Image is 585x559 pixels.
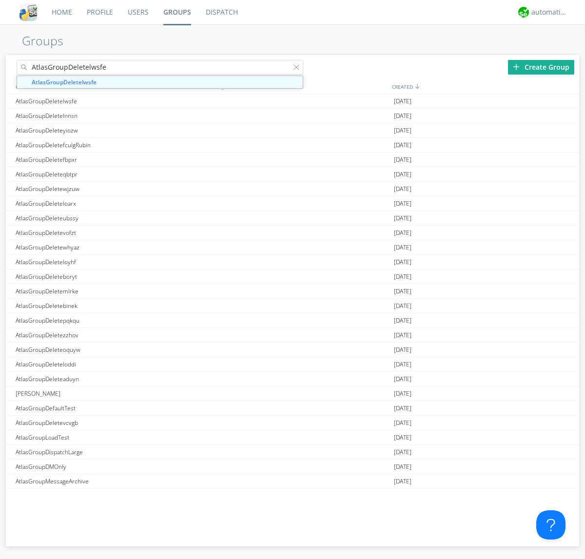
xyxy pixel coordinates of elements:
a: AtlasGroupDeletelnnsn[DATE] [6,109,579,123]
div: GROUPS [13,79,198,94]
span: [DATE] [394,240,411,255]
div: AtlasGroupDeletelnnsn [13,109,201,123]
span: [DATE] [394,299,411,313]
div: AtlasGroupDMOnly [13,460,201,474]
a: AtlasGroupDeleteloarx[DATE] [6,196,579,211]
span: [DATE] [394,372,411,386]
a: AtlasGroupDeletezzhov[DATE] [6,328,579,343]
a: [PERSON_NAME][DATE] [6,386,579,401]
span: [DATE] [394,386,411,401]
a: AtlasGroupDeletemwbwn[DATE] [6,489,579,503]
div: AtlasGroupDefaultTest [13,401,201,415]
span: [DATE] [394,153,411,167]
a: AtlasGroupDeletepqkqu[DATE] [6,313,579,328]
div: AtlasGroupLoadTest [13,430,201,444]
div: AtlasGroupDeletevcvgb [13,416,201,430]
a: AtlasGroupDeletevcvgb[DATE] [6,416,579,430]
div: AtlasGroupDeleteaduyn [13,372,201,386]
div: AtlasGroupDeletefbpxr [13,153,201,167]
span: [DATE] [394,284,411,299]
div: AtlasGroupDeletemwbwn [13,489,201,503]
a: AtlasGroupDeletefculgRubin[DATE] [6,138,579,153]
span: [DATE] [394,328,411,343]
span: [DATE] [394,109,411,123]
a: AtlasGroupLoadTest[DATE] [6,430,579,445]
a: AtlasGroupDeleteqbtpr[DATE] [6,167,579,182]
div: automation+atlas [531,7,568,17]
div: AtlasGroupDeletewhyaz [13,240,201,254]
div: AtlasGroupDeletevofzt [13,226,201,240]
a: AtlasGroupDeleteubssy[DATE] [6,211,579,226]
img: d2d01cd9b4174d08988066c6d424eccd [518,7,529,18]
div: AtlasGroupDeletelwsfe [13,94,201,108]
img: cddb5a64eb264b2086981ab96f4c1ba7 [19,3,37,21]
span: [DATE] [394,167,411,182]
div: AtlasGroupDeleteloyhf [13,255,201,269]
div: AtlasGroupDispatchLarge [13,445,201,459]
img: plus.svg [513,63,520,70]
div: CREATED [390,79,579,94]
a: AtlasGroupDefaultTest[DATE] [6,401,579,416]
a: AtlasGroupDeletewjzuw[DATE] [6,182,579,196]
div: AtlasGroupDeletepqkqu [13,313,201,328]
a: AtlasGroupMessageArchive[DATE] [6,474,579,489]
div: Create Group [508,60,574,75]
span: [DATE] [394,445,411,460]
a: AtlasGroupDeleteloddi[DATE] [6,357,579,372]
span: [DATE] [394,226,411,240]
div: AtlasGroupDeleteubssy [13,211,201,225]
span: [DATE] [394,196,411,211]
span: [DATE] [394,138,411,153]
span: [DATE] [394,474,411,489]
a: AtlasGroupDeletebinek[DATE] [6,299,579,313]
span: [DATE] [394,270,411,284]
div: AtlasGroupDeleteloarx [13,196,201,211]
div: AtlasGroupDeletebinek [13,299,201,313]
span: [DATE] [394,357,411,372]
span: [DATE] [394,430,411,445]
span: [DATE] [394,313,411,328]
a: AtlasGroupDeletewhyaz[DATE] [6,240,579,255]
a: AtlasGroupDeletelwsfe[DATE] [6,94,579,109]
div: AtlasGroupDeletefculgRubin [13,138,201,152]
span: [DATE] [394,94,411,109]
span: [DATE] [394,182,411,196]
a: AtlasGroupDeleteloyhf[DATE] [6,255,579,270]
span: [DATE] [394,401,411,416]
div: AtlasGroupDeleteloddi [13,357,201,371]
strong: AtlasGroupDeletelwsfe [32,78,97,86]
span: [DATE] [394,460,411,474]
a: AtlasGroupDeleteaduyn[DATE] [6,372,579,386]
input: Search groups [17,60,303,75]
a: AtlasGroupDMOnly[DATE] [6,460,579,474]
span: [DATE] [394,416,411,430]
div: AtlasGroupDeleteqbtpr [13,167,201,181]
span: [DATE] [394,255,411,270]
a: AtlasGroupDeleteyiozw[DATE] [6,123,579,138]
a: AtlasGroupDeleteboryt[DATE] [6,270,579,284]
span: [DATE] [394,211,411,226]
span: [DATE] [394,343,411,357]
a: AtlasGroupDispatchLarge[DATE] [6,445,579,460]
a: AtlasGroupDeletevofzt[DATE] [6,226,579,240]
div: AtlasGroupMessageArchive [13,474,201,488]
div: AtlasGroupDeleteyiozw [13,123,201,137]
span: [DATE] [394,489,411,503]
iframe: Toggle Customer Support [536,510,565,540]
a: AtlasGroupDeleteoquyw[DATE] [6,343,579,357]
div: AtlasGroupDeletezzhov [13,328,201,342]
div: AtlasGroupDeletewjzuw [13,182,201,196]
a: AtlasGroupDeletefbpxr[DATE] [6,153,579,167]
span: [DATE] [394,123,411,138]
a: AtlasGroupDeletemlrke[DATE] [6,284,579,299]
div: AtlasGroupDeleteoquyw [13,343,201,357]
div: AtlasGroupDeletemlrke [13,284,201,298]
div: AtlasGroupDeleteboryt [13,270,201,284]
div: [PERSON_NAME] [13,386,201,401]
